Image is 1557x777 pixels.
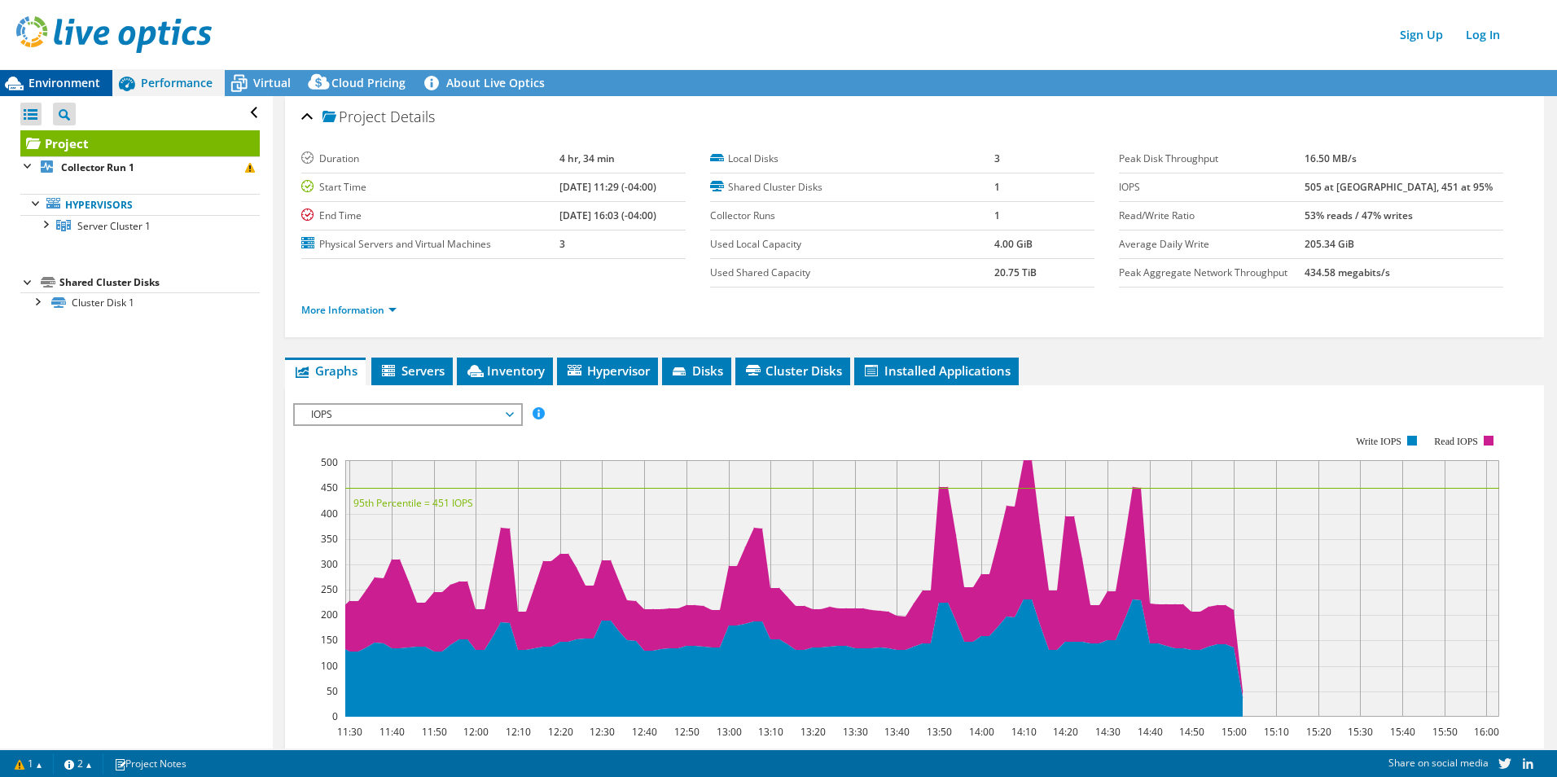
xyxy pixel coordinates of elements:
[1119,265,1305,281] label: Peak Aggregate Network Throughput
[53,753,103,774] a: 2
[1011,725,1036,739] text: 14:10
[16,16,212,53] img: live_optics_svg.svg
[1356,436,1401,447] text: Write IOPS
[1432,725,1457,739] text: 15:50
[253,75,291,90] span: Virtual
[353,496,473,510] text: 95th Percentile = 451 IOPS
[559,180,656,194] b: [DATE] 11:29 (-04:00)
[559,209,656,222] b: [DATE] 16:03 (-04:00)
[29,75,100,90] span: Environment
[1119,179,1305,195] label: IOPS
[1305,266,1390,279] b: 434.58 megabits/s
[1052,725,1077,739] text: 14:20
[379,725,404,739] text: 11:40
[757,725,783,739] text: 13:10
[994,180,1000,194] b: 1
[710,151,994,167] label: Local Disks
[465,362,545,379] span: Inventory
[710,265,994,281] label: Used Shared Capacity
[301,303,397,317] a: More Information
[1137,725,1162,739] text: 14:40
[743,362,842,379] span: Cluster Disks
[59,273,260,292] div: Shared Cluster Disks
[1221,725,1246,739] text: 15:00
[463,725,488,739] text: 12:00
[301,208,559,224] label: End Time
[547,725,572,739] text: 12:20
[321,455,338,469] text: 500
[800,725,825,739] text: 13:20
[321,582,338,596] text: 250
[1119,208,1305,224] label: Read/Write Ratio
[390,107,435,126] span: Details
[321,557,338,571] text: 300
[710,179,994,195] label: Shared Cluster Disks
[884,725,909,739] text: 13:40
[994,266,1037,279] b: 20.75 TiB
[716,725,741,739] text: 13:00
[293,362,357,379] span: Graphs
[301,236,559,252] label: Physical Servers and Virtual Machines
[842,725,867,739] text: 13:30
[321,633,338,647] text: 150
[336,725,362,739] text: 11:30
[559,237,565,251] b: 3
[1119,236,1305,252] label: Average Daily Write
[61,160,134,174] b: Collector Run 1
[421,725,446,739] text: 11:50
[670,362,723,379] span: Disks
[994,151,1000,165] b: 3
[327,684,338,698] text: 50
[331,75,406,90] span: Cloud Pricing
[3,753,54,774] a: 1
[1263,725,1288,739] text: 15:10
[77,219,151,233] span: Server Cluster 1
[20,156,260,178] a: Collector Run 1
[1389,725,1414,739] text: 15:40
[631,725,656,739] text: 12:40
[322,109,386,125] span: Project
[559,151,615,165] b: 4 hr, 34 min
[710,208,994,224] label: Collector Runs
[862,362,1011,379] span: Installed Applications
[1305,180,1493,194] b: 505 at [GEOGRAPHIC_DATA], 451 at 95%
[994,237,1033,251] b: 4.00 GiB
[710,236,994,252] label: Used Local Capacity
[1305,209,1413,222] b: 53% reads / 47% writes
[20,215,260,236] a: Server Cluster 1
[20,194,260,215] a: Hypervisors
[589,725,614,739] text: 12:30
[141,75,213,90] span: Performance
[565,362,650,379] span: Hypervisor
[301,179,559,195] label: Start Time
[418,70,557,96] a: About Live Optics
[321,481,338,494] text: 450
[505,725,530,739] text: 12:10
[20,292,260,314] a: Cluster Disk 1
[332,709,338,723] text: 0
[303,405,512,424] span: IOPS
[1305,237,1354,251] b: 205.34 GiB
[1458,23,1508,46] a: Log In
[1305,151,1357,165] b: 16.50 MB/s
[301,151,559,167] label: Duration
[673,725,699,739] text: 12:50
[1119,151,1305,167] label: Peak Disk Throughput
[926,725,951,739] text: 13:50
[1434,436,1478,447] text: Read IOPS
[321,608,338,621] text: 200
[1473,725,1498,739] text: 16:00
[1094,725,1120,739] text: 14:30
[1305,725,1331,739] text: 15:20
[1388,756,1489,770] span: Share on social media
[379,362,445,379] span: Servers
[1178,725,1204,739] text: 14:50
[20,130,260,156] a: Project
[321,532,338,546] text: 350
[103,753,198,774] a: Project Notes
[321,507,338,520] text: 400
[968,725,993,739] text: 14:00
[994,209,1000,222] b: 1
[1392,23,1451,46] a: Sign Up
[1347,725,1372,739] text: 15:30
